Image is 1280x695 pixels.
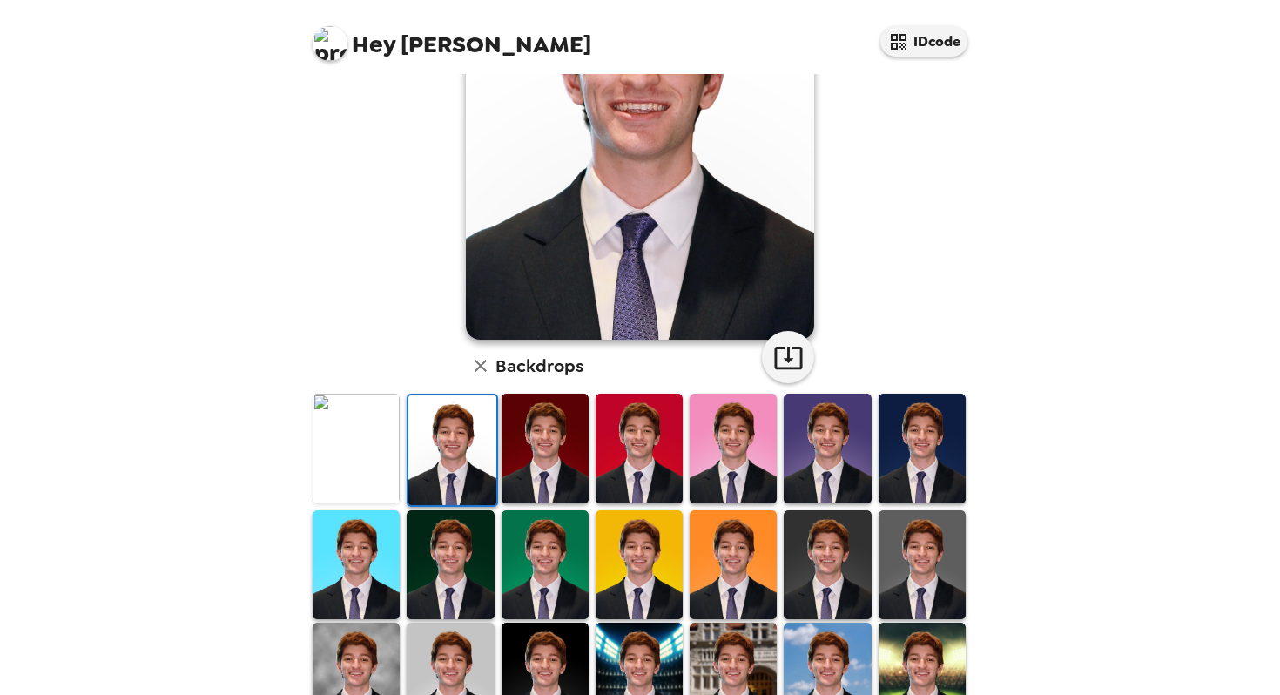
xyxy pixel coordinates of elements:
[313,17,591,57] span: [PERSON_NAME]
[352,29,395,60] span: Hey
[313,394,400,503] img: Original
[313,26,347,61] img: profile pic
[495,352,583,380] h6: Backdrops
[880,26,967,57] button: IDcode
